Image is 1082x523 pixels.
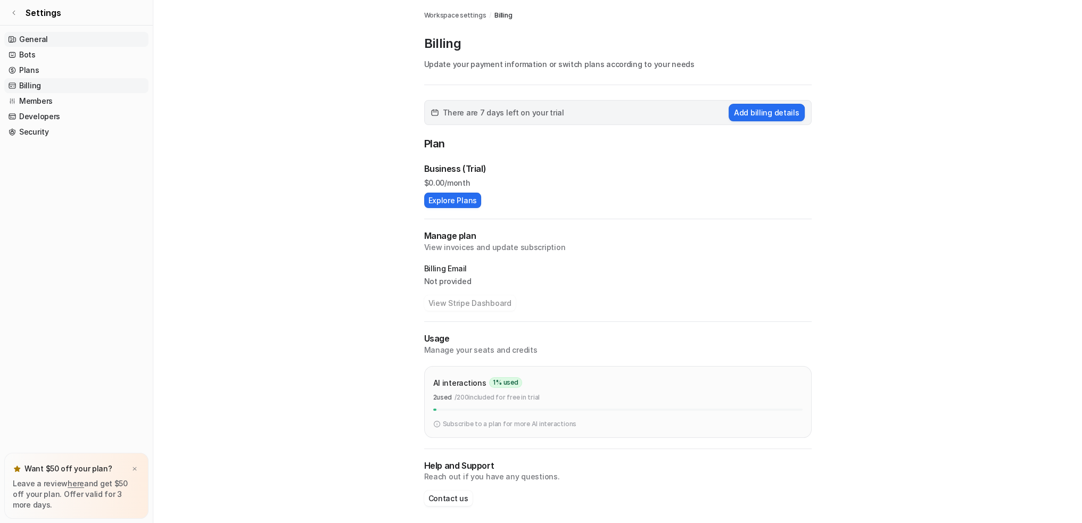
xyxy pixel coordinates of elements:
[443,107,564,118] span: There are 7 days left on your trial
[24,463,112,474] p: Want $50 off your plan?
[424,333,812,345] p: Usage
[424,295,516,311] button: View Stripe Dashboard
[4,47,148,62] a: Bots
[68,479,84,488] a: here
[424,136,812,154] p: Plan
[424,177,812,188] p: $ 0.00/month
[431,109,439,117] img: calender-icon.svg
[424,35,812,52] p: Billing
[433,377,486,388] p: AI interactions
[26,6,61,19] span: Settings
[13,478,140,510] p: Leave a review and get $50 off your plan. Offer valid for 3 more days.
[489,377,522,388] span: 1 % used
[424,162,486,175] p: Business (Trial)
[424,491,473,506] button: Contact us
[424,242,812,253] p: View invoices and update subscription
[131,466,138,472] img: x
[489,11,491,20] span: /
[424,471,812,482] p: Reach out if you have any questions.
[13,464,21,473] img: star
[4,109,148,124] a: Developers
[424,345,812,355] p: Manage your seats and credits
[424,193,481,208] button: Explore Plans
[424,263,812,274] p: Billing Email
[433,393,452,402] p: 2 used
[455,393,540,402] p: / 200 included for free in trial
[4,94,148,109] a: Members
[4,78,148,93] a: Billing
[424,276,812,287] p: Not provided
[443,419,576,429] p: Subscribe to a plan for more AI interactions
[424,460,812,472] p: Help and Support
[424,11,486,20] a: Workspace settings
[729,104,805,121] button: Add billing details
[494,11,512,20] a: Billing
[4,124,148,139] a: Security
[424,59,812,70] p: Update your payment information or switch plans according to your needs
[4,63,148,78] a: Plans
[4,32,148,47] a: General
[424,230,812,242] h2: Manage plan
